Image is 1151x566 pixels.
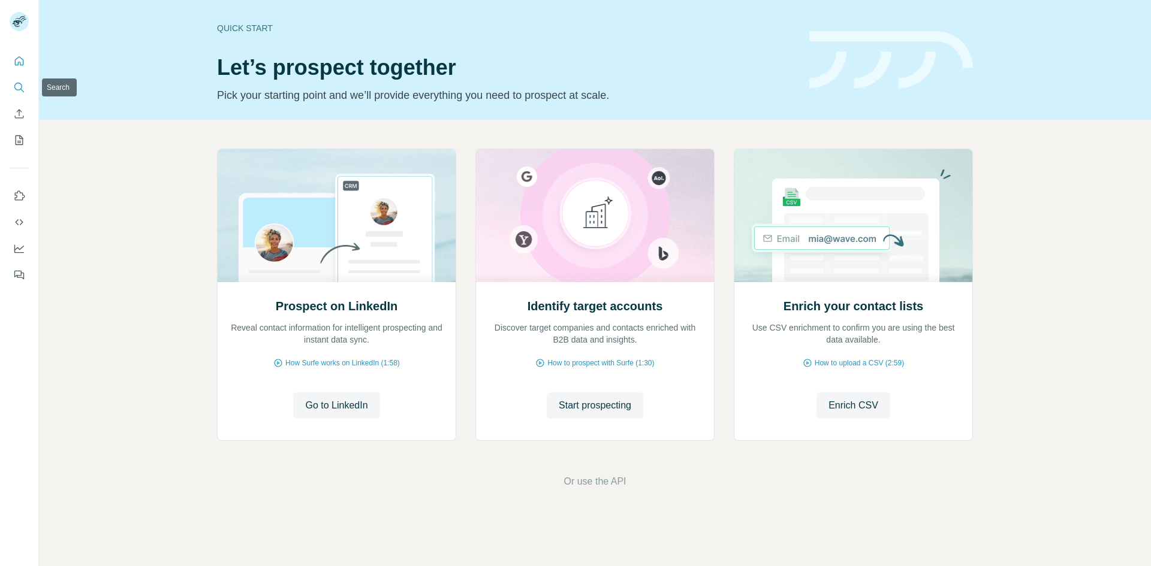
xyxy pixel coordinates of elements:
[784,298,923,314] h2: Enrich your contact lists
[10,77,29,98] button: Search
[10,50,29,72] button: Quick start
[828,398,878,413] span: Enrich CSV
[488,322,702,346] p: Discover target companies and contacts enriched with B2B data and insights.
[305,398,367,413] span: Go to LinkedIn
[746,322,960,346] p: Use CSV enrichment to confirm you are using the best data available.
[217,87,795,104] p: Pick your starting point and we’ll provide everything you need to prospect at scale.
[230,322,444,346] p: Reveal contact information for intelligent prospecting and instant data sync.
[547,392,643,419] button: Start prospecting
[10,103,29,125] button: Enrich CSV
[734,149,973,282] img: Enrich your contact lists
[10,129,29,151] button: My lists
[564,474,626,489] button: Or use the API
[285,358,400,368] span: How Surfe works on LinkedIn (1:58)
[10,211,29,233] button: Use Surfe API
[528,298,663,314] h2: Identify target accounts
[547,358,654,368] span: How to prospect with Surfe (1:30)
[10,185,29,207] button: Use Surfe on LinkedIn
[815,358,904,368] span: How to upload a CSV (2:59)
[217,149,456,282] img: Prospect on LinkedIn
[217,22,795,34] div: Quick start
[809,31,973,89] img: banner
[816,392,890,419] button: Enrich CSV
[276,298,397,314] h2: Prospect on LinkedIn
[559,398,631,413] span: Start prospecting
[217,56,795,80] h1: Let’s prospect together
[10,264,29,286] button: Feedback
[293,392,379,419] button: Go to LinkedIn
[10,238,29,259] button: Dashboard
[475,149,715,282] img: Identify target accounts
